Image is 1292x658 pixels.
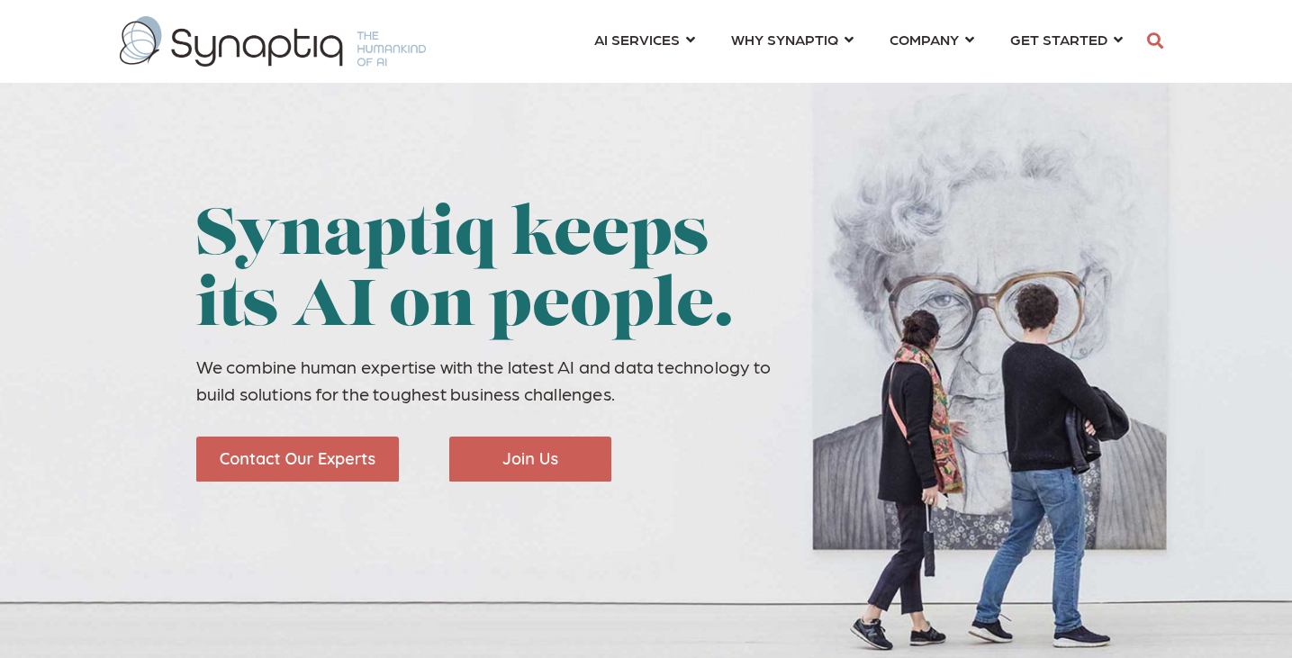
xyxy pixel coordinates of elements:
a: COMPANY [890,23,974,56]
img: synaptiq logo-1 [120,16,426,67]
img: Contact Our Experts [196,437,399,482]
a: WHY SYNAPTIQ [731,23,854,56]
a: AI SERVICES [594,23,695,56]
nav: menu [576,9,1141,74]
img: Join Us [449,437,611,482]
a: GET STARTED [1010,23,1123,56]
span: Synaptiq keeps its AI on people. [196,205,734,341]
span: AI SERVICES [594,27,680,51]
span: WHY SYNAPTIQ [731,27,838,51]
p: We combine human expertise with the latest AI and data technology to build solutions for the toug... [196,353,789,407]
span: GET STARTED [1010,27,1107,51]
span: COMPANY [890,27,959,51]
